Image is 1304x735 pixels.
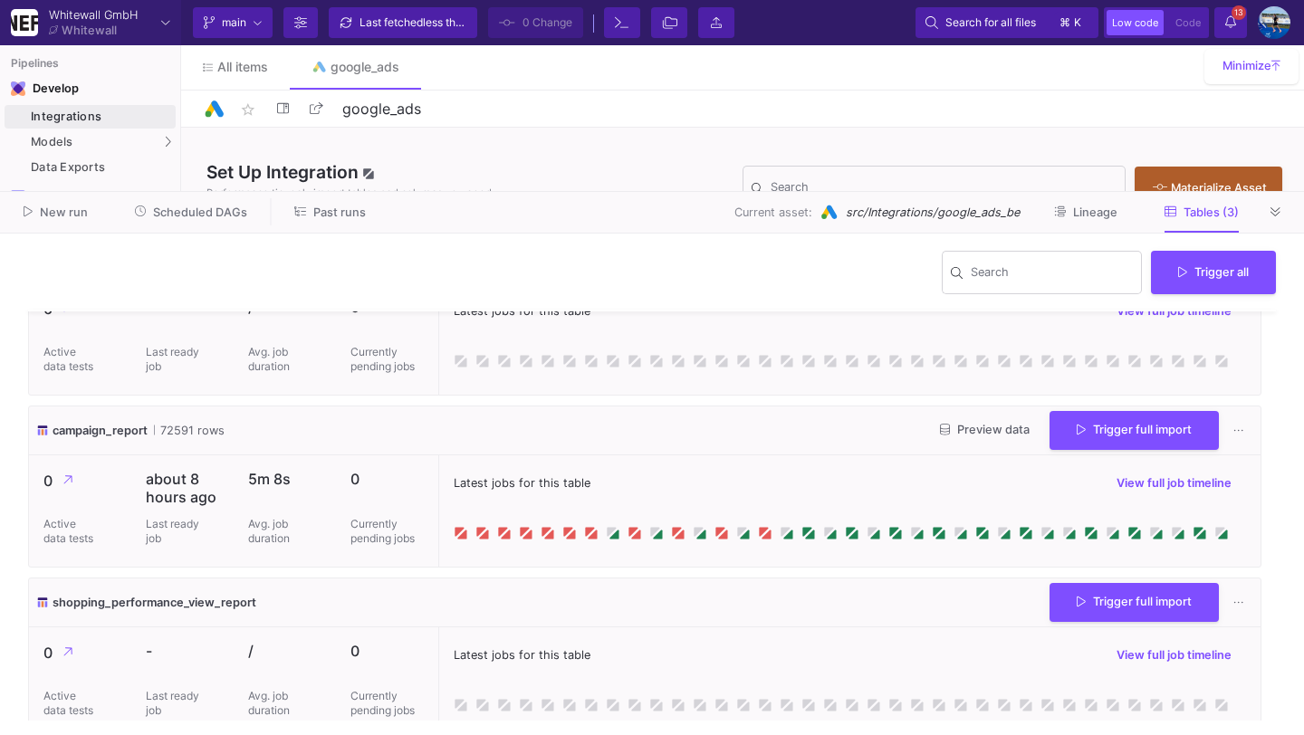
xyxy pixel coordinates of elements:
button: Trigger full import [1050,583,1219,622]
span: Past runs [313,205,366,219]
p: Currently pending jobs [350,517,424,546]
button: Low code [1107,10,1164,35]
p: 0 [43,642,117,664]
p: 0 [350,470,424,488]
div: Data Exports [31,160,171,175]
button: Search for all files⌘k [916,7,1098,38]
p: Last ready job [146,689,200,718]
img: Google Ads [820,203,839,222]
img: Navigation icon [11,81,25,96]
a: Data Exports [5,156,176,179]
img: Navigation icon [11,190,25,205]
div: Whitewall GmbH [49,9,138,21]
button: Materialize Asset [1135,167,1282,209]
a: Navigation iconLineage [5,183,176,212]
span: Code [1175,16,1201,29]
img: Tab icon [312,60,327,75]
div: Integrations [31,110,171,124]
span: New run [40,205,88,219]
span: Models [31,135,73,149]
span: View full job timeline [1117,304,1232,318]
button: Trigger full import [1050,411,1219,450]
button: Scheduled DAGs [113,198,270,226]
span: less than a minute ago [423,15,536,29]
img: Logo [203,98,225,120]
span: Lineage [1073,205,1117,219]
span: Low code [1112,16,1158,29]
img: icon [36,422,49,439]
button: Last fetchedless than a minute ago [329,7,477,38]
p: 0 [43,470,117,492]
div: google_ads [331,60,399,74]
span: Latest jobs for this table [454,646,590,663]
p: Avg. job duration [248,345,302,374]
p: 5m 8s [248,470,321,488]
span: main [222,9,246,36]
span: Trigger full import [1077,595,1192,608]
span: View full job timeline [1117,648,1232,662]
span: Search for all files [945,9,1036,36]
p: about 8 hours ago [146,470,219,506]
button: ⌘k [1054,12,1088,33]
p: Currently pending jobs [350,345,424,374]
span: View full job timeline [1117,476,1232,490]
img: icon [36,594,49,611]
p: 0 [350,642,424,660]
span: Preview data [940,423,1030,436]
button: Trigger all [1151,251,1276,294]
p: Avg. job duration [248,517,302,546]
span: Tables (3) [1184,205,1239,219]
button: View full job timeline [1102,642,1246,669]
p: / [248,642,321,660]
span: Trigger all [1178,265,1249,279]
button: New run [2,198,110,226]
div: Last fetched [360,9,468,36]
img: YZ4Yr8zUCx6JYM5gIgaTIQYeTXdcwQjnYC8iZtTV.png [11,9,38,36]
button: Past runs [273,198,388,226]
span: 13 [1232,5,1246,20]
span: Scheduled DAGs [153,205,247,219]
span: campaign_report [53,422,148,439]
div: Lineage [33,190,150,205]
button: main [193,7,273,38]
span: 72591 rows [154,422,225,439]
p: Currently pending jobs [350,689,424,718]
p: Avg. job duration [248,689,302,718]
button: Tables (3) [1143,198,1261,226]
span: Trigger full import [1077,423,1192,436]
mat-icon: star_border [237,99,259,120]
button: 13 [1214,7,1247,38]
p: Active data tests [43,345,98,374]
span: Current asset: [734,204,812,221]
img: AEdFTp4_RXFoBzJxSaYPMZp7Iyigz82078j9C0hFtL5t=s96-c [1258,6,1290,39]
p: Active data tests [43,689,98,718]
div: Whitewall [62,24,117,36]
span: Performance tip: only import tables and columns you need [206,186,492,201]
div: Materialize Asset [1153,179,1255,196]
a: Integrations [5,105,176,129]
span: src/Integrations/google_ads_be [846,204,1020,221]
span: shopping_performance_view_report [53,594,256,611]
button: View full job timeline [1102,470,1246,497]
p: Active data tests [43,517,98,546]
mat-expansion-panel-header: Navigation iconDevelop [5,74,176,103]
div: Set Up Integration [203,159,743,215]
input: Search for Tables, Columns, etc. [771,184,1117,198]
p: - [146,642,219,660]
button: Preview data [925,416,1044,444]
p: Last ready job [146,517,200,546]
p: Last ready job [146,345,200,374]
span: ⌘ [1059,12,1070,33]
span: k [1074,12,1081,33]
span: Latest jobs for this table [454,474,590,492]
button: Lineage [1032,198,1139,226]
div: Develop [33,81,60,96]
button: Code [1170,10,1206,35]
span: All items [217,60,268,74]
